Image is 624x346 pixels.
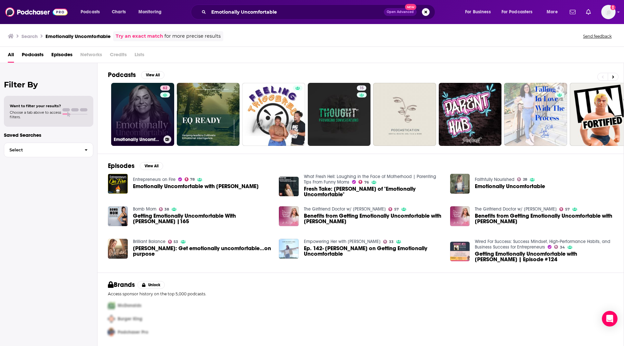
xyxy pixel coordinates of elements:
h2: Podcasts [108,71,136,79]
p: Access sponsor history on the top 5,000 podcasts. [108,291,613,296]
span: Charts [112,7,126,17]
span: New [405,4,417,10]
img: Emotionally Uncomfortable with Heather Chauvin [108,174,128,194]
span: Emotionally Uncomfortable with [PERSON_NAME] [133,184,259,189]
a: Try an exact match [116,32,163,40]
a: Show notifications dropdown [583,6,593,18]
span: 78 [190,178,195,181]
button: Open AdvancedNew [384,8,417,16]
a: Benefits from Getting Emotionally Uncomfortable with Heather Chauvin [475,213,613,224]
a: Getting Emotionally Uncomfortable With Heather Chauvin |165 [133,213,271,224]
span: More [547,7,558,17]
span: Want to filter your results? [10,104,61,108]
a: Emotionally Uncomfortable [475,184,545,189]
img: User Profile [601,5,616,19]
p: Saved Searches [4,132,93,138]
a: 62 [160,85,170,91]
button: open menu [76,7,108,17]
span: Podchaser Pro [118,329,148,335]
span: For Business [465,7,491,17]
img: First Pro Logo [105,299,118,312]
span: Ep. 142- [PERSON_NAME] on Getting Emotionally Uncomfortable [304,246,442,257]
img: Getting Emotionally Uncomfortable With Heather Chauvin |165 [108,206,128,226]
a: The Girlfriend Doctor w/ Dr. Anna Cabeca [304,206,386,212]
span: 76 [364,181,369,184]
span: Lists [135,49,144,63]
img: Emotionally Uncomfortable [450,174,470,194]
button: Show profile menu [601,5,616,19]
a: Wired For Success: Success Mindset, High-Performance Habits, and Business Success for Entrepreneurs [475,239,610,250]
span: Networks [80,49,102,63]
span: Open Advanced [387,10,414,14]
svg: Add a profile image [610,5,616,10]
a: Brilliant Balance [133,239,165,244]
img: Fresh Take: Heather Chauvin of "Emotionally Uncomfortable" [279,177,299,197]
span: Credits [110,49,127,63]
a: 33 [383,240,394,244]
a: Charts [108,7,130,17]
a: Benefits from Getting Emotionally Uncomfortable with Heather Chauvin [450,206,470,226]
div: Open Intercom Messenger [602,311,617,327]
span: 53 [174,240,178,243]
span: 15 [359,85,364,92]
a: Getting Emotionally Uncomfortable with Heather Chauvin | Episode #124 [475,251,613,262]
span: Monitoring [138,7,162,17]
span: Podcasts [81,7,100,17]
a: 62Emotionally Uncomfortable [111,83,174,146]
h2: Brands [108,281,135,289]
a: EpisodesView All [108,162,163,170]
button: View All [140,162,163,170]
button: open menu [134,7,170,17]
a: Entrepreneurs on Fire [133,177,175,182]
a: All [8,49,14,63]
a: 53 [168,240,178,244]
h2: Filter By [4,80,93,89]
a: Ep. 142- Heather Chauvin on Getting Emotionally Uncomfortable [279,239,299,259]
button: Select [4,143,93,157]
a: Empowering Her with Melody Pourmoradi [304,239,381,244]
a: Podcasts [22,49,44,63]
span: Burger King [118,316,142,322]
img: Getting Emotionally Uncomfortable with Heather Chauvin | Episode #124 [450,242,470,262]
a: The Girlfriend Doctor w/ Dr. Anna Cabeca [475,206,557,212]
h3: Search [21,33,38,39]
a: What Fresh Hell: Laughing in the Face of Motherhood | Parenting Tips From Funny Moms [304,174,436,185]
span: Select [4,148,79,152]
button: Unlock [137,281,165,289]
a: Heather Chauvin: Get emotionally uncomfortable…on purpose [133,246,271,257]
img: Podchaser - Follow, Share and Rate Podcasts [5,6,68,18]
a: 38 [159,207,169,211]
img: Benefits from Getting Emotionally Uncomfortable with Heather Chauvin [279,206,299,226]
span: Getting Emotionally Uncomfortable With [PERSON_NAME] |165 [133,213,271,224]
a: 57 [388,207,399,211]
button: Send feedback [581,33,614,39]
button: View All [141,71,164,79]
img: Heather Chauvin: Get emotionally uncomfortable…on purpose [108,239,128,259]
h3: Emotionally Uncomfortable [45,33,110,39]
div: Search podcasts, credits, & more... [197,5,441,19]
a: 15 [308,83,371,146]
a: 76 [358,180,369,184]
img: Third Pro Logo [105,326,118,339]
span: 62 [163,85,167,92]
input: Search podcasts, credits, & more... [209,7,384,17]
a: Episodes [51,49,72,63]
button: open menu [497,7,542,17]
span: Getting Emotionally Uncomfortable with [PERSON_NAME] | Episode #124 [475,251,613,262]
span: Fresh Take: [PERSON_NAME] of "Emotionally Uncomfortable" [304,186,442,197]
a: Emotionally Uncomfortable with Heather Chauvin [133,184,259,189]
a: 28 [517,177,527,181]
span: For Podcasters [501,7,533,17]
a: Fresh Take: Heather Chauvin of "Emotionally Uncomfortable" [304,186,442,197]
